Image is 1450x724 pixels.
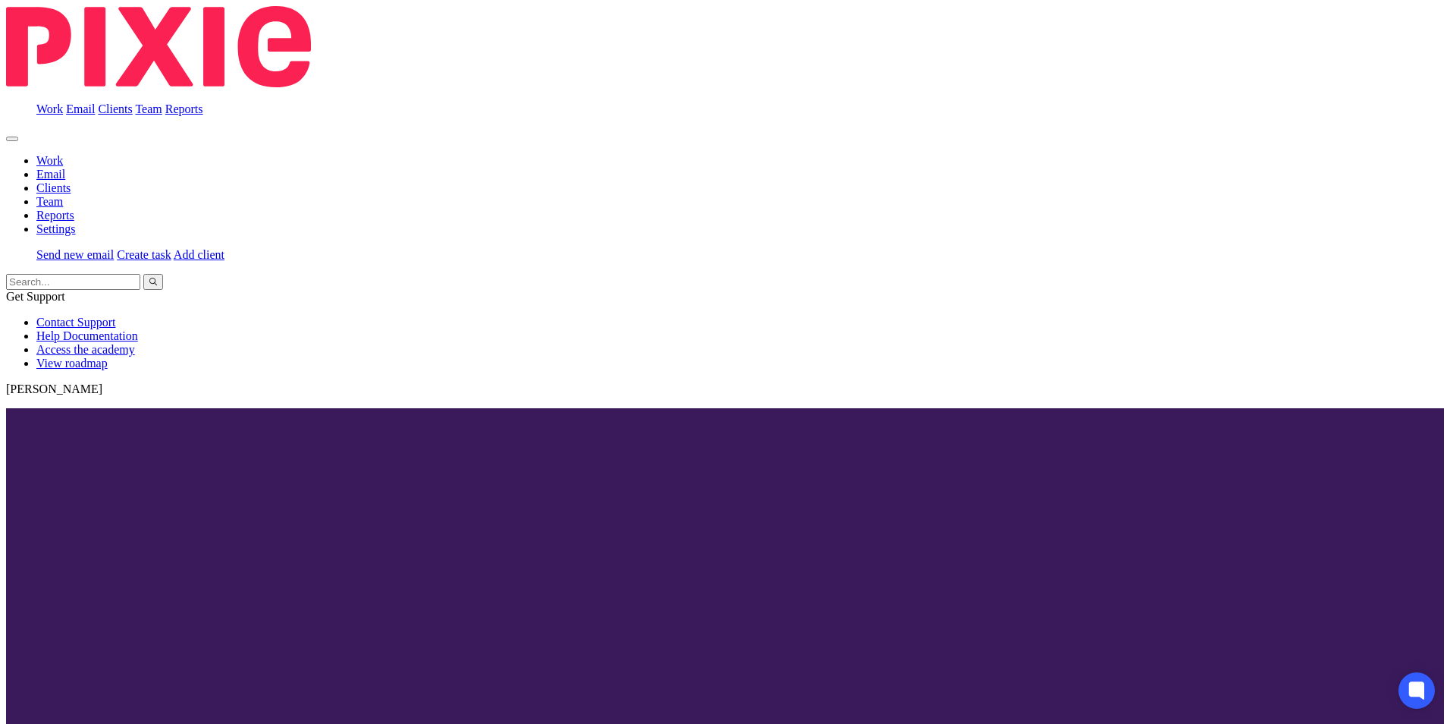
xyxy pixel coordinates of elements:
[36,329,138,342] a: Help Documentation
[36,209,74,222] a: Reports
[174,248,224,261] a: Add client
[98,102,132,115] a: Clients
[36,343,135,356] a: Access the academy
[117,248,171,261] a: Create task
[66,102,95,115] a: Email
[6,382,1444,396] p: [PERSON_NAME]
[36,195,63,208] a: Team
[36,168,65,181] a: Email
[36,102,63,115] a: Work
[143,274,163,290] button: Search
[135,102,162,115] a: Team
[36,222,76,235] a: Settings
[6,274,140,290] input: Search
[36,154,63,167] a: Work
[36,248,114,261] a: Send new email
[36,181,71,194] a: Clients
[165,102,203,115] a: Reports
[6,290,65,303] span: Get Support
[36,357,108,370] a: View roadmap
[36,316,115,329] a: Contact Support
[6,6,311,87] img: Pixie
